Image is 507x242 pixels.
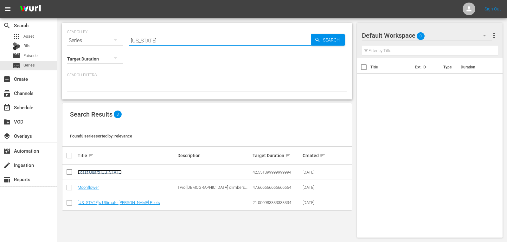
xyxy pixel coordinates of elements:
[23,33,34,40] span: Asset
[114,111,122,118] span: 3
[3,162,11,169] span: Ingestion
[15,2,46,16] img: ans4CAIJ8jUAAAAAAAAAAAAAAAAAAAAAAAAgQb4GAAAAAAAAAAAAAAAAAAAAAAAAJMjXAAAAAAAAAAAAAAAAAAAAAAAAgAT5G...
[253,185,301,190] div: 47.666666666666664
[78,152,176,159] div: Title
[70,134,132,138] span: Found 3 series sorted by: relevance
[4,5,11,13] span: menu
[177,185,250,199] span: Two [DEMOGRAPHIC_DATA] climbers attempt a stupendous new ascent of Mt. Hunter in [US_STATE]
[3,75,11,83] span: Create
[3,132,11,140] span: Overlays
[303,152,326,159] div: Created
[3,176,11,183] span: Reports
[303,200,326,205] div: [DATE]
[320,34,345,46] span: Search
[253,170,301,175] div: 42.551399999999994
[3,147,11,155] span: Automation
[67,32,123,49] div: Series
[13,62,20,69] span: Series
[303,185,326,190] div: [DATE]
[23,62,35,68] span: Series
[411,58,440,76] th: Ext. ID
[177,153,251,158] div: Description
[88,153,94,158] span: sort
[78,185,99,190] a: Moonflower
[13,42,20,50] div: Bits
[3,118,11,126] span: VOD
[285,153,291,158] span: sort
[3,22,11,29] span: Search
[490,28,498,43] button: more_vert
[417,29,425,43] span: 0
[440,58,457,76] th: Type
[311,34,345,46] button: Search
[303,170,326,175] div: [DATE]
[78,200,160,205] a: [US_STATE]'s Ultimate [PERSON_NAME] Pilots
[457,58,495,76] th: Duration
[78,170,122,175] a: Coast Guard [US_STATE]
[3,104,11,111] span: Schedule
[362,27,492,44] div: Default Workspace
[23,53,38,59] span: Episode
[485,6,501,11] a: Sign Out
[13,52,20,60] span: Episode
[253,200,301,205] div: 21.000983333333334
[70,111,112,118] span: Search Results
[67,73,347,78] p: Search Filters:
[253,152,301,159] div: Target Duration
[320,153,325,158] span: sort
[370,58,411,76] th: Title
[3,90,11,97] span: Channels
[23,43,30,49] span: Bits
[490,32,498,39] span: more_vert
[13,33,20,40] span: Asset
